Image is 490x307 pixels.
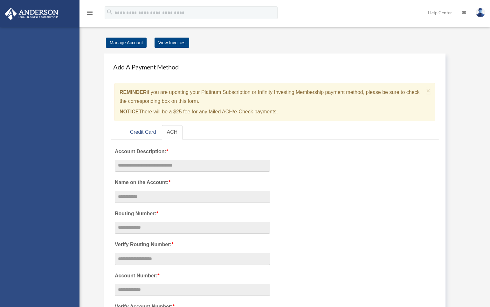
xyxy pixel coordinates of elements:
[106,9,113,16] i: search
[86,9,93,17] i: menu
[86,11,93,17] a: menu
[426,87,431,94] span: ×
[155,38,189,48] a: View Invoices
[115,147,270,156] label: Account Description:
[120,109,139,114] strong: NOTICE
[125,125,161,139] a: Credit Card
[476,8,485,17] img: User Pic
[426,87,431,94] button: Close
[111,60,439,74] h4: Add A Payment Method
[120,89,147,95] strong: REMINDER
[115,240,270,249] label: Verify Routing Number:
[162,125,183,139] a: ACH
[120,107,424,116] p: There will be a $25 fee for any failed ACH/e-Check payments.
[106,38,147,48] a: Manage Account
[115,209,270,218] label: Routing Number:
[3,8,60,20] img: Anderson Advisors Platinum Portal
[115,178,270,187] label: Name on the Account:
[115,271,270,280] label: Account Number:
[114,83,435,121] div: if you are updating your Platinum Subscription or Infinity Investing Membership payment method, p...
